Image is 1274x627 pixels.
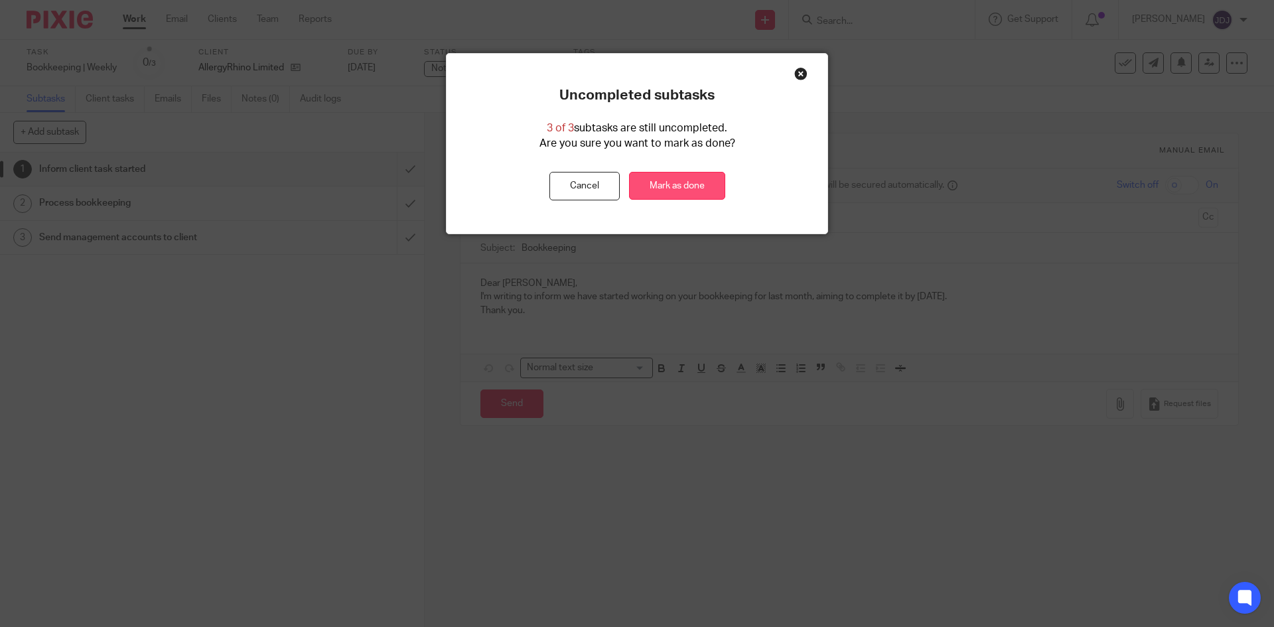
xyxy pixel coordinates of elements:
[559,87,715,104] p: Uncompleted subtasks
[794,67,808,80] div: Close this dialog window
[539,136,735,151] p: Are you sure you want to mark as done?
[549,172,620,200] button: Cancel
[547,123,574,133] span: 3 of 3
[629,172,725,200] a: Mark as done
[547,121,727,136] p: subtasks are still uncompleted.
